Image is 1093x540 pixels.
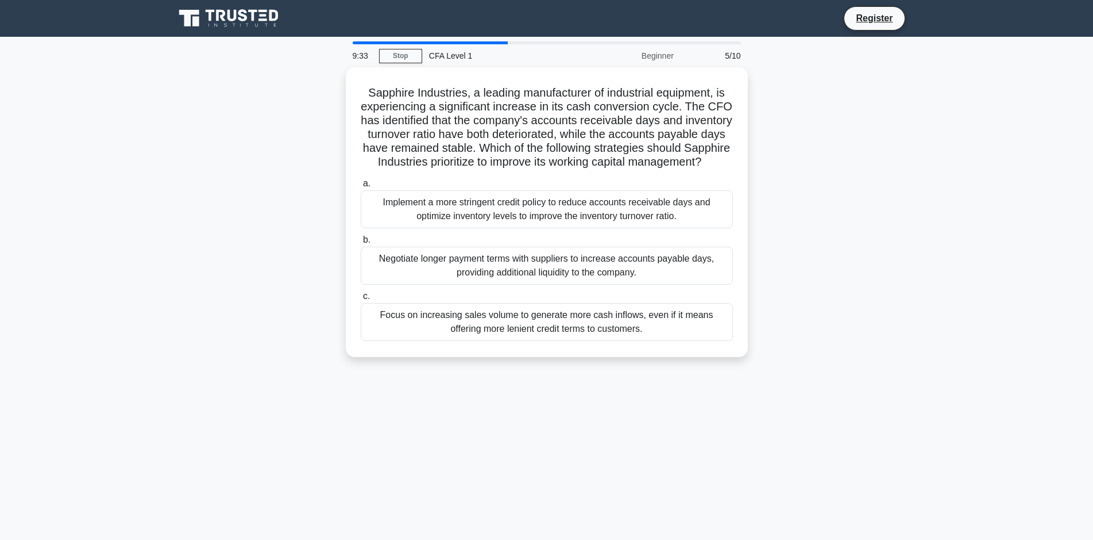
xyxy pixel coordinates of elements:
[379,49,422,63] a: Stop
[346,44,379,67] div: 9:33
[681,44,748,67] div: 5/10
[849,11,899,25] a: Register
[361,303,733,341] div: Focus on increasing sales volume to generate more cash inflows, even if it means offering more le...
[580,44,681,67] div: Beginner
[361,247,733,285] div: Negotiate longer payment terms with suppliers to increase accounts payable days, providing additi...
[360,86,734,170] h5: Sapphire Industries, a leading manufacturer of industrial equipment, is experiencing a significan...
[422,44,580,67] div: CFA Level 1
[363,178,370,188] span: a.
[361,190,733,228] div: Implement a more stringent credit policy to reduce accounts receivable days and optimize inventor...
[363,291,370,301] span: c.
[363,235,370,244] span: b.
